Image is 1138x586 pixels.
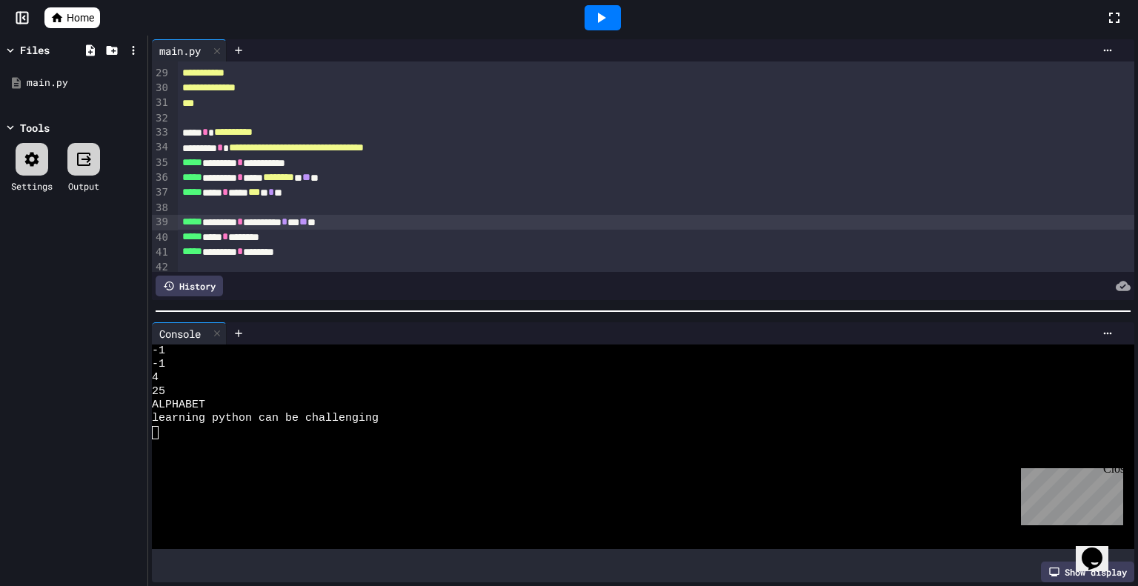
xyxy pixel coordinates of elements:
div: Settings [11,179,53,193]
div: Console [152,322,227,344]
div: main.py [27,76,142,90]
div: 33 [152,125,170,140]
span: -1 [152,344,165,358]
div: 30 [152,81,170,96]
div: 29 [152,66,170,81]
div: 32 [152,111,170,126]
div: 31 [152,96,170,110]
div: main.py [152,39,227,61]
iframe: chat widget [1015,462,1123,525]
iframe: chat widget [1076,527,1123,571]
a: Home [44,7,100,28]
div: 41 [152,245,170,260]
span: learning python can be challenging [152,412,379,425]
div: Output [68,179,99,193]
div: 36 [152,170,170,185]
span: ALPHABET [152,399,205,412]
div: 37 [152,185,170,200]
span: 4 [152,371,159,384]
div: Files [20,42,50,58]
div: main.py [152,43,208,59]
div: Tools [20,120,50,136]
div: 39 [152,215,170,230]
div: 40 [152,230,170,245]
div: Console [152,326,208,342]
div: Show display [1041,562,1134,582]
span: 25 [152,385,165,399]
div: History [156,276,223,296]
div: 35 [152,156,170,170]
div: 34 [152,140,170,155]
div: 38 [152,201,170,216]
span: Home [67,10,94,25]
div: Chat with us now!Close [6,6,102,94]
div: 42 [152,260,170,275]
span: -1 [152,358,165,371]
